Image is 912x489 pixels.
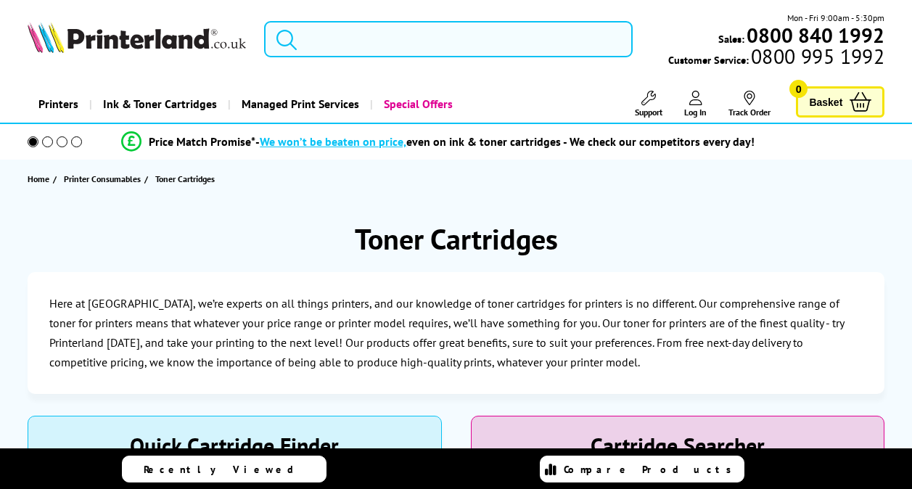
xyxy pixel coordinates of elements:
[103,86,217,123] span: Ink & Toner Cartridges
[668,49,884,67] span: Customer Service:
[64,171,141,186] span: Printer Consumables
[684,107,707,118] span: Log In
[564,463,739,476] span: Compare Products
[28,86,89,123] a: Printers
[796,86,884,118] a: Basket 0
[370,86,464,123] a: Special Offers
[684,91,707,118] a: Log In
[744,28,884,42] a: 0800 840 1992
[718,32,744,46] span: Sales:
[149,134,255,149] span: Price Match Promise*
[749,49,884,63] span: 0800 995 1992
[122,456,326,482] a: Recently Viewed
[635,91,662,118] a: Support
[787,11,884,25] span: Mon - Fri 9:00am - 5:30pm
[355,220,558,258] h1: Toner Cartridges
[7,129,869,155] li: modal_Promise
[144,463,308,476] span: Recently Viewed
[486,431,870,459] div: Cartridge Searcher
[789,80,808,98] span: 0
[155,173,215,184] span: Toner Cartridges
[747,22,884,49] b: 0800 840 1992
[540,456,744,482] a: Compare Products
[255,134,755,149] div: - even on ink & toner cartridges - We check our competitors every day!
[809,92,842,112] span: Basket
[228,86,370,123] a: Managed Print Services
[260,134,406,149] span: We won’t be beaten on price,
[28,22,246,53] img: Printerland Logo
[64,171,144,186] a: Printer Consumables
[635,107,662,118] span: Support
[28,171,53,186] a: Home
[728,91,771,118] a: Track Order
[28,22,246,56] a: Printerland Logo
[43,431,427,459] div: Quick Cartridge Finder
[49,294,863,373] p: Here at [GEOGRAPHIC_DATA], we’re experts on all things printers, and our knowledge of toner cartr...
[89,86,228,123] a: Ink & Toner Cartridges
